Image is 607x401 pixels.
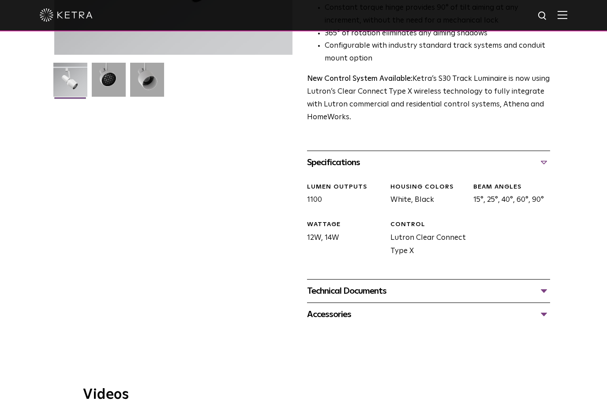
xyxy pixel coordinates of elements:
div: Specifications [307,156,550,170]
p: Ketra’s S30 Track Luminaire is now using Lutron’s Clear Connect Type X wireless technology to ful... [307,73,550,125]
div: 12W, 14W [300,221,384,259]
strong: New Control System Available: [307,76,412,83]
div: HOUSING COLORS [390,183,467,192]
img: S30-Track-Luminaire-2021-Web-Square [53,63,87,104]
img: 3b1b0dc7630e9da69e6b [92,63,126,104]
div: Lutron Clear Connect Type X [384,221,467,259]
div: LUMEN OUTPUTS [307,183,384,192]
div: 1100 [300,183,384,208]
div: Technical Documents [307,284,550,299]
div: White, Black [384,183,467,208]
div: 15°, 25°, 40°, 60°, 90° [467,183,550,208]
div: Accessories [307,308,550,322]
li: Configurable with industry standard track systems and conduit mount option [325,40,550,66]
div: BEAM ANGLES [473,183,550,192]
img: ketra-logo-2019-white [40,9,93,22]
li: 365° of rotation eliminates any aiming shadows [325,28,550,41]
div: CONTROL [390,221,467,230]
div: WATTAGE [307,221,384,230]
img: Hamburger%20Nav.svg [558,11,567,19]
img: 9e3d97bd0cf938513d6e [130,63,164,104]
img: search icon [537,11,548,22]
